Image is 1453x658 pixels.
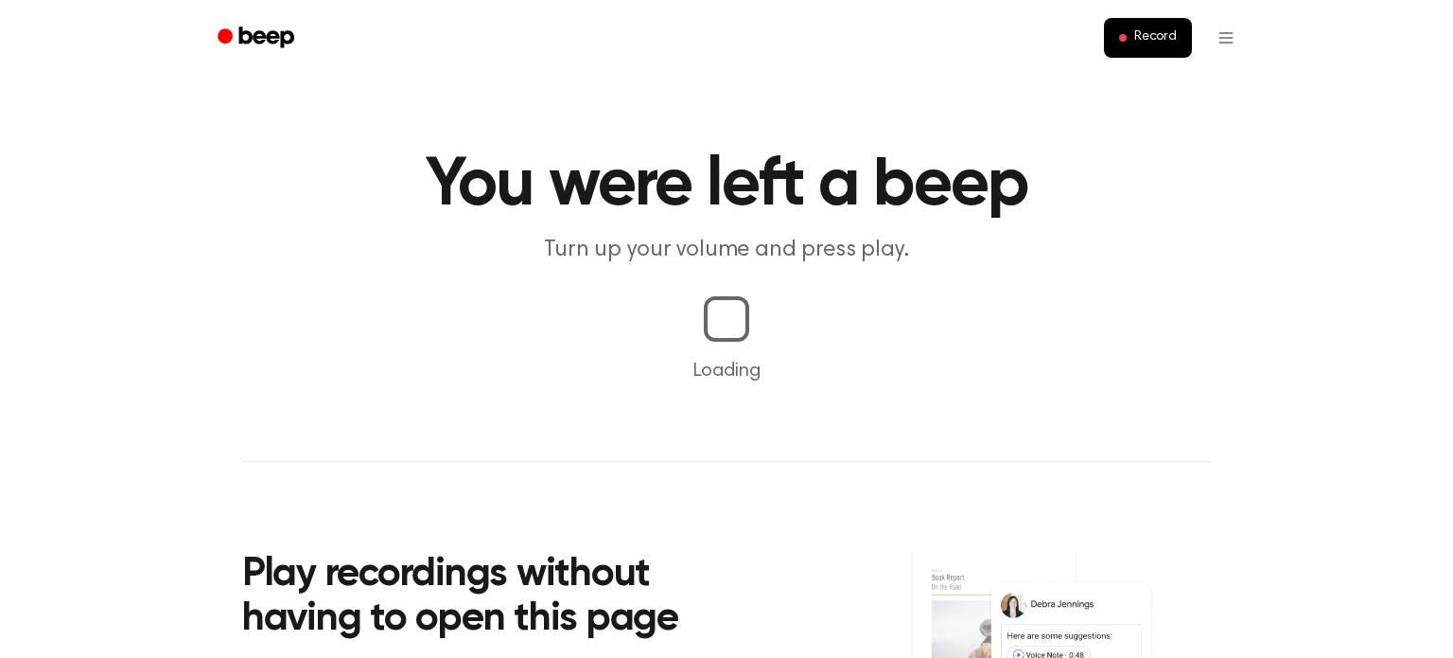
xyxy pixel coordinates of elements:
h1: You were left a beep [242,151,1211,220]
a: Beep [204,20,311,57]
p: Turn up your volume and press play. [363,235,1090,266]
button: Open menu [1203,15,1249,61]
span: Record [1134,29,1177,46]
p: Loading [23,357,1430,385]
h2: Play recordings without having to open this page [242,553,752,643]
button: Record [1104,18,1192,58]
